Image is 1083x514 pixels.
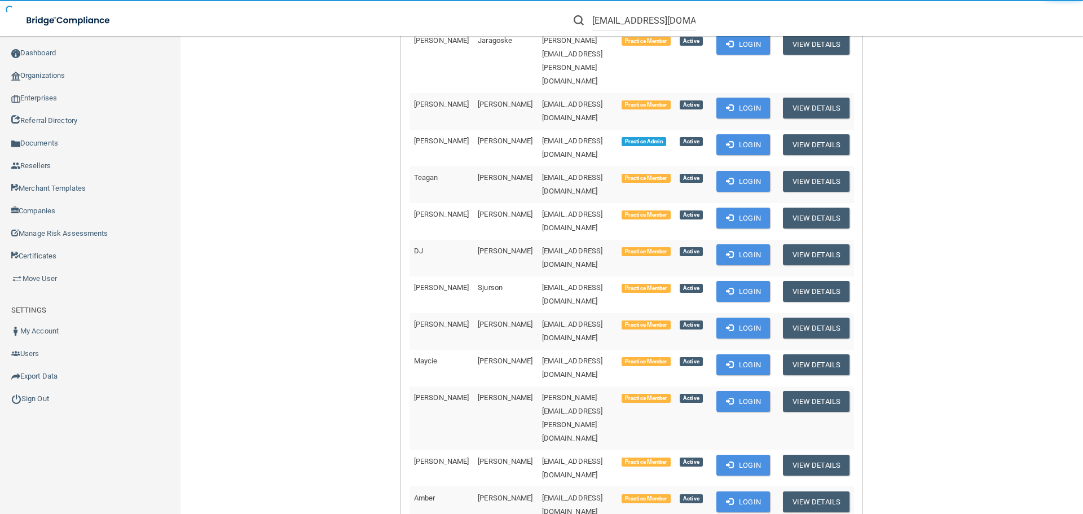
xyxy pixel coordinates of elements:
img: bridge_compliance_login_screen.278c3ca4.svg [17,9,121,32]
span: Practice Admin [622,137,666,146]
span: [EMAIL_ADDRESS][DOMAIN_NAME] [542,457,603,479]
span: Active [680,174,702,183]
span: [PERSON_NAME] [414,137,469,145]
button: Login [716,134,770,155]
button: View Details [783,281,849,302]
button: View Details [783,171,849,192]
img: ic_user_dark.df1a06c3.png [11,327,20,336]
button: View Details [783,391,849,412]
span: [PERSON_NAME] [478,100,532,108]
img: ic_power_dark.7ecde6b1.png [11,394,21,404]
span: [PERSON_NAME] [478,494,532,502]
button: Login [716,171,770,192]
span: Maycie [414,357,438,365]
span: Active [680,284,702,293]
span: Active [680,458,702,467]
span: Practice Member [622,458,671,467]
span: [PERSON_NAME] [478,457,532,465]
button: Login [716,354,770,375]
span: Practice Member [622,357,671,366]
span: [PERSON_NAME] [478,173,532,182]
label: SETTINGS [11,304,46,317]
img: icon-users.e205127d.png [11,349,20,358]
span: [EMAIL_ADDRESS][DOMAIN_NAME] [542,320,603,342]
button: Login [716,491,770,512]
span: Practice Member [622,100,671,109]
span: Practice Member [622,394,671,403]
button: View Details [783,98,849,118]
img: ic-search.3b580494.png [574,15,584,25]
span: Active [680,357,702,366]
span: Practice Member [622,284,671,293]
button: Login [716,208,770,229]
img: ic_reseller.de258add.png [11,161,20,170]
span: Active [680,210,702,219]
button: Login [716,34,770,55]
img: enterprise.0d942306.png [11,95,20,103]
span: [EMAIL_ADDRESS][DOMAIN_NAME] [542,357,603,379]
span: [PERSON_NAME] [478,210,532,218]
button: Login [716,98,770,118]
span: Amber [414,494,435,502]
img: icon-export.b9366987.png [11,372,20,381]
span: Sjurson [478,283,503,292]
button: View Details [783,318,849,339]
button: Login [716,244,770,265]
span: Active [680,320,702,330]
img: briefcase.64adab9b.png [11,273,23,284]
button: View Details [783,34,849,55]
span: Practice Member [622,174,671,183]
span: [EMAIL_ADDRESS][DOMAIN_NAME] [542,210,603,232]
span: [PERSON_NAME] [414,283,469,292]
span: [EMAIL_ADDRESS][DOMAIN_NAME] [542,173,603,195]
span: [EMAIL_ADDRESS][DOMAIN_NAME] [542,247,603,269]
input: Search [592,10,695,31]
span: [PERSON_NAME] [478,357,532,365]
span: Active [680,247,702,256]
span: [EMAIL_ADDRESS][DOMAIN_NAME] [542,283,603,305]
span: [PERSON_NAME] [414,393,469,402]
span: [PERSON_NAME] [414,457,469,465]
button: Login [716,318,770,339]
span: Active [680,37,702,46]
span: Practice Member [622,37,671,46]
span: [PERSON_NAME] [478,393,532,402]
span: DJ [414,247,423,255]
span: [PERSON_NAME] [414,320,469,328]
iframe: Drift Widget Chat Controller [888,434,1069,479]
button: View Details [783,244,849,265]
span: Teagan [414,173,438,182]
button: View Details [783,491,849,512]
span: [PERSON_NAME] [414,100,469,108]
span: Practice Member [622,320,671,330]
img: icon-documents.8dae5593.png [11,139,20,148]
span: [EMAIL_ADDRESS][DOMAIN_NAME] [542,137,603,159]
button: View Details [783,208,849,229]
span: [PERSON_NAME] [478,247,532,255]
button: Login [716,391,770,412]
button: Login [716,281,770,302]
span: Active [680,394,702,403]
span: Practice Member [622,494,671,503]
span: Active [680,137,702,146]
button: View Details [783,455,849,476]
button: View Details [783,354,849,375]
span: [PERSON_NAME] [478,320,532,328]
span: [PERSON_NAME][EMAIL_ADDRESS][PERSON_NAME][DOMAIN_NAME] [542,393,603,442]
img: organization-icon.f8decf85.png [11,72,20,81]
button: Login [716,455,770,476]
span: [EMAIL_ADDRESS][DOMAIN_NAME] [542,100,603,122]
span: Practice Member [622,210,671,219]
span: Active [680,494,702,503]
span: Active [680,100,702,109]
span: [PERSON_NAME] [414,210,469,218]
span: Practice Member [622,247,671,256]
button: View Details [783,134,849,155]
img: ic_dashboard_dark.d01f4a41.png [11,49,20,58]
span: [PERSON_NAME] [478,137,532,145]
